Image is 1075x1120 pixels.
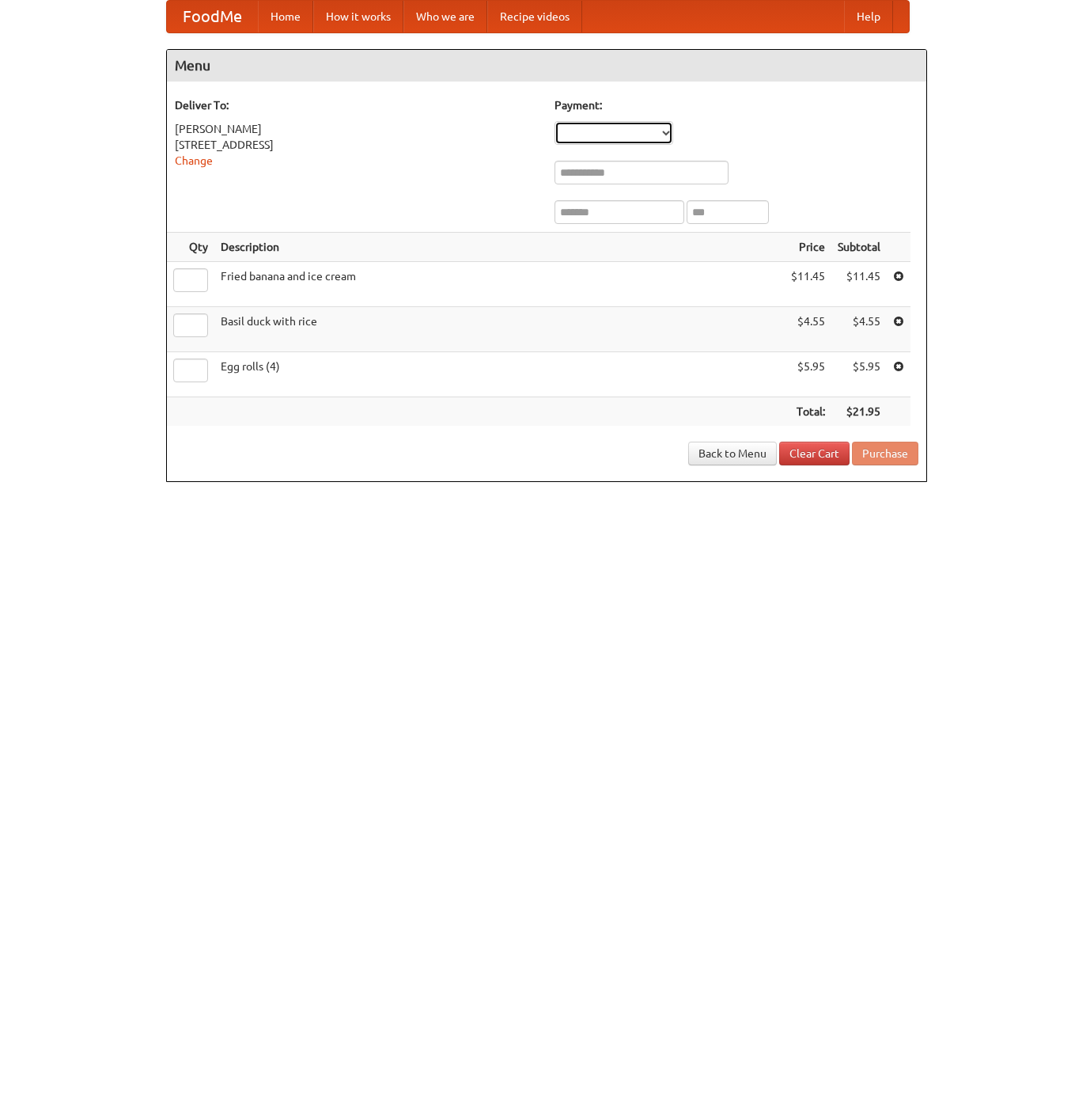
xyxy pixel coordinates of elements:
[785,262,831,307] td: $11.45
[844,1,893,32] a: Help
[214,307,785,352] td: Basil duck with rice
[175,137,539,153] div: [STREET_ADDRESS]
[831,307,887,352] td: $4.55
[214,233,785,262] th: Description
[831,233,887,262] th: Subtotal
[167,1,258,32] a: FoodMe
[831,262,887,307] td: $11.45
[167,233,214,262] th: Qty
[831,352,887,397] td: $5.95
[214,262,785,307] td: Fried banana and ice cream
[852,442,918,465] button: Purchase
[779,442,850,465] a: Clear Cart
[785,233,831,262] th: Price
[175,121,539,137] div: [PERSON_NAME]
[555,97,918,113] h5: Payment:
[167,50,926,82] h4: Menu
[403,1,487,32] a: Who we are
[214,352,785,397] td: Egg rolls (4)
[175,154,213,167] a: Change
[487,1,582,32] a: Recipe videos
[258,1,313,32] a: Home
[785,397,831,427] th: Total:
[688,442,777,465] a: Back to Menu
[831,397,887,427] th: $21.95
[785,307,831,352] td: $4.55
[785,352,831,397] td: $5.95
[175,97,539,113] h5: Deliver To:
[313,1,403,32] a: How it works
